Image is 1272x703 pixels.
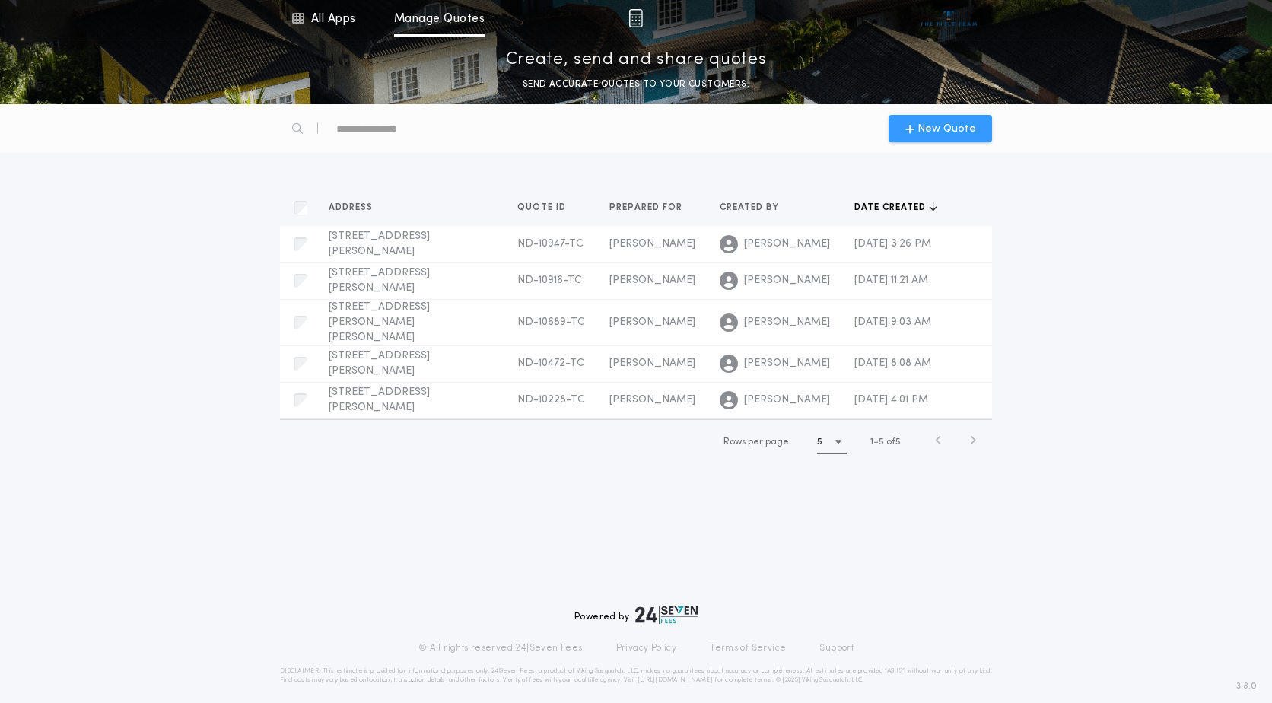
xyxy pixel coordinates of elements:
span: 3.8.0 [1236,679,1257,693]
button: Quote ID [517,200,577,215]
span: of 5 [886,435,901,449]
img: logo [635,606,698,624]
button: Created by [720,200,790,215]
span: ND-10947-TC [517,238,584,250]
span: [DATE] 8:08 AM [854,358,931,369]
span: [STREET_ADDRESS][PERSON_NAME] [329,231,430,257]
span: ND-10916-TC [517,275,582,286]
a: Terms of Service [710,642,786,654]
h1: 5 [817,434,822,450]
img: vs-icon [921,11,978,26]
button: 5 [817,430,847,454]
p: Create, send and share quotes [506,48,767,72]
span: [PERSON_NAME] [744,237,830,252]
p: © All rights reserved. 24|Seven Fees [418,642,583,654]
span: Prepared for [609,202,685,214]
span: [PERSON_NAME] [609,317,695,328]
p: SEND ACCURATE QUOTES TO YOUR CUSTOMERS. [523,77,749,92]
span: [DATE] 11:21 AM [854,275,928,286]
span: [PERSON_NAME] [609,358,695,369]
span: Quote ID [517,202,569,214]
span: Address [329,202,376,214]
span: Rows per page: [723,437,791,447]
span: ND-10228-TC [517,394,585,406]
span: 5 [879,437,884,447]
span: [PERSON_NAME] [609,394,695,406]
span: [STREET_ADDRESS][PERSON_NAME] [329,267,430,294]
a: Support [819,642,854,654]
span: ND-10689-TC [517,317,585,328]
span: [PERSON_NAME] [744,273,830,288]
button: Address [329,200,384,215]
span: [STREET_ADDRESS][PERSON_NAME] [329,350,430,377]
span: [PERSON_NAME] [609,238,695,250]
span: 1 [870,437,873,447]
span: [DATE] 9:03 AM [854,317,931,328]
span: [PERSON_NAME] [609,275,695,286]
span: [STREET_ADDRESS][PERSON_NAME] [329,386,430,413]
span: Date created [854,202,929,214]
button: New Quote [889,115,992,142]
img: img [628,9,643,27]
span: ND-10472-TC [517,358,584,369]
span: [PERSON_NAME] [744,356,830,371]
a: Privacy Policy [616,642,677,654]
span: [PERSON_NAME] [744,393,830,408]
span: [STREET_ADDRESS][PERSON_NAME][PERSON_NAME] [329,301,430,343]
span: Created by [720,202,782,214]
span: [PERSON_NAME] [744,315,830,330]
span: New Quote [917,121,976,137]
a: [URL][DOMAIN_NAME] [638,677,713,683]
div: Powered by [574,606,698,624]
span: [DATE] 4:01 PM [854,394,928,406]
span: [DATE] 3:26 PM [854,238,931,250]
button: Date created [854,200,937,215]
p: DISCLAIMER: This estimate is provided for informational purposes only. 24|Seven Fees, a product o... [280,666,992,685]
